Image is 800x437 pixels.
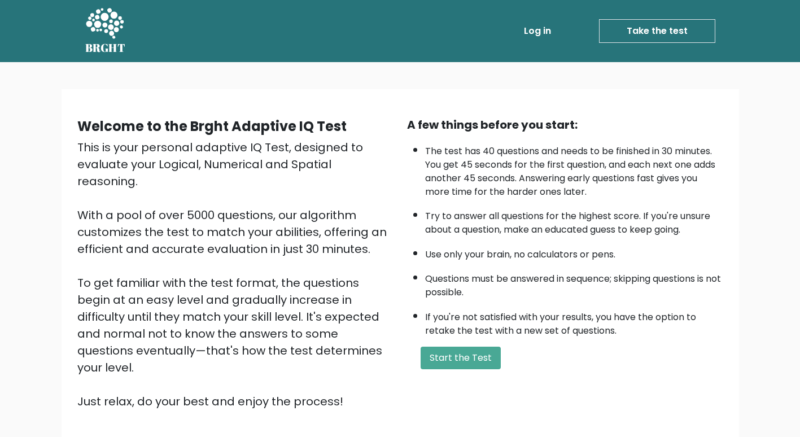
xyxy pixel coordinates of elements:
[77,117,347,136] b: Welcome to the Brght Adaptive IQ Test
[425,242,723,261] li: Use only your brain, no calculators or pens.
[85,5,126,58] a: BRGHT
[77,139,394,410] div: This is your personal adaptive IQ Test, designed to evaluate your Logical, Numerical and Spatial ...
[425,204,723,237] li: Try to answer all questions for the highest score. If you're unsure about a question, make an edu...
[425,139,723,199] li: The test has 40 questions and needs to be finished in 30 minutes. You get 45 seconds for the firs...
[407,116,723,133] div: A few things before you start:
[85,41,126,55] h5: BRGHT
[425,266,723,299] li: Questions must be answered in sequence; skipping questions is not possible.
[421,347,501,369] button: Start the Test
[519,20,556,42] a: Log in
[425,305,723,338] li: If you're not satisfied with your results, you have the option to retake the test with a new set ...
[599,19,715,43] a: Take the test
